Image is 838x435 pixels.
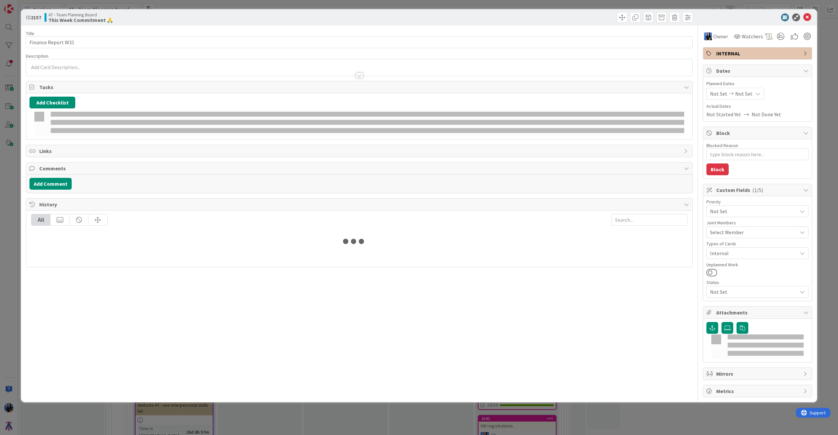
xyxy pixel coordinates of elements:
span: Owner [713,32,728,40]
span: Custom Fields [716,186,800,194]
span: Not Set [710,90,727,98]
div: Priority [706,199,809,204]
span: AT - Team Planning Board [48,12,113,17]
div: Joint Members [706,220,809,225]
button: Add Comment [29,178,72,190]
span: Metrics [716,387,800,395]
span: Select Member [710,228,744,236]
input: type card name here... [26,36,693,48]
span: ( 1/5 ) [752,187,763,193]
span: Not Done Yet [752,110,781,118]
span: Not Set [735,90,753,98]
span: Not Set [710,207,794,216]
span: Internal [710,249,797,257]
span: INTERNAL [716,49,800,57]
span: Comments [39,164,681,172]
input: Search... [611,214,687,226]
span: Mirrors [716,370,800,378]
span: ID [26,13,41,21]
span: Watchers [742,32,763,40]
span: Actual Dates [706,103,809,110]
b: This Week Commitment 🙏 [48,17,113,23]
label: Title [26,30,34,36]
span: Not Set [710,287,794,296]
span: Dates [716,67,800,75]
button: Add Checklist [29,97,75,108]
span: Support [14,1,30,9]
label: Blocked Reason [706,142,738,148]
span: Planned Dates [706,80,809,87]
span: Description [26,53,48,59]
span: History [39,200,681,208]
button: Block [706,163,729,175]
b: 2157 [31,14,41,21]
div: Types of Cards [706,241,809,246]
span: Tasks [39,83,681,91]
div: All [31,214,50,225]
div: Unplanned Work [706,262,809,267]
div: Status [706,280,809,285]
span: Not Started Yet [706,110,741,118]
span: Block [716,129,800,137]
span: Links [39,147,681,155]
span: Attachments [716,309,800,316]
img: PC [704,32,712,40]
